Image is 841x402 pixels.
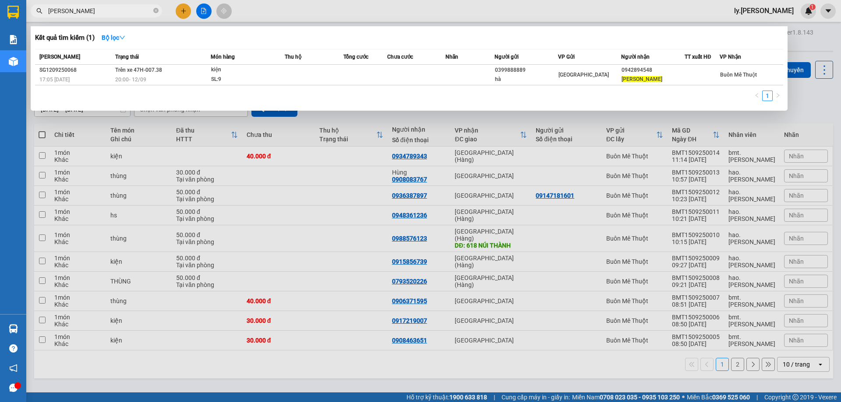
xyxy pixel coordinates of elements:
[9,57,18,66] img: warehouse-icon
[39,66,113,75] div: SG1209250068
[39,77,70,83] span: 17:05 [DATE]
[9,364,18,372] span: notification
[685,54,711,60] span: TT xuất HĐ
[9,384,18,392] span: message
[211,54,235,60] span: Món hàng
[752,91,762,101] button: left
[102,34,125,41] strong: Bộ lọc
[48,6,152,16] input: Tìm tên, số ĐT hoặc mã đơn
[622,76,662,82] span: [PERSON_NAME]
[39,54,80,60] span: [PERSON_NAME]
[621,54,650,60] span: Người nhận
[773,91,783,101] li: Next Page
[7,6,19,19] img: logo-vxr
[752,91,762,101] li: Previous Page
[495,66,558,75] div: 0399888889
[9,344,18,353] span: question-circle
[285,54,301,60] span: Thu hộ
[153,7,159,15] span: close-circle
[720,72,757,78] span: Buôn Mê Thuột
[35,33,95,42] h3: Kết quả tìm kiếm ( 1 )
[495,54,519,60] span: Người gửi
[95,31,132,45] button: Bộ lọcdown
[211,75,277,84] div: SL: 9
[495,75,558,84] div: hà
[558,54,575,60] span: VP Gửi
[115,67,162,73] span: Trên xe 47H-007.38
[9,324,18,333] img: warehouse-icon
[36,8,42,14] span: search
[445,54,458,60] span: Nhãn
[115,77,146,83] span: 20:00 - 12/09
[720,54,741,60] span: VP Nhận
[153,8,159,13] span: close-circle
[622,66,684,75] div: 0942894548
[387,54,413,60] span: Chưa cước
[211,65,277,75] div: kiện
[773,91,783,101] button: right
[754,93,760,98] span: left
[115,54,139,60] span: Trạng thái
[763,91,772,101] a: 1
[343,54,368,60] span: Tổng cước
[9,35,18,44] img: solution-icon
[119,35,125,41] span: down
[775,93,781,98] span: right
[558,72,609,78] span: [GEOGRAPHIC_DATA]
